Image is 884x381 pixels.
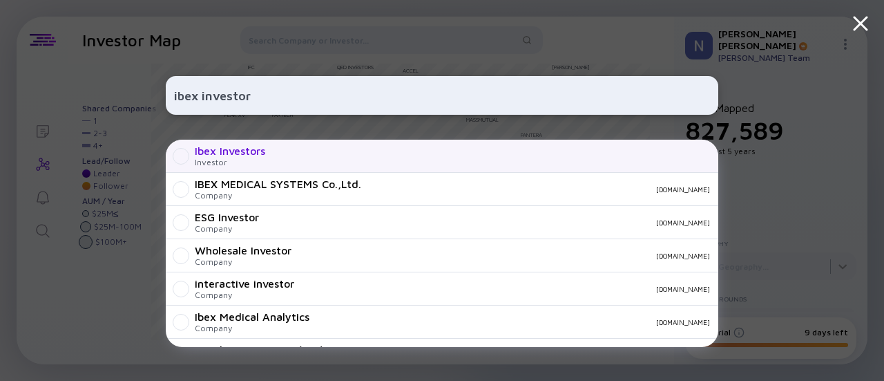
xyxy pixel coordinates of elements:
div: Ibex Medical Analytics [195,310,309,323]
div: Hotel Investor Apps (HIA) [195,344,324,356]
div: IBEX MEDICAL SYSTEMS Co.,Ltd. [195,178,361,190]
div: Company [195,290,294,300]
div: interactive investor [195,277,294,290]
div: [DOMAIN_NAME] [305,285,710,293]
div: Investor [195,157,265,167]
div: Company [195,323,309,333]
input: Search Company or Investor... [174,83,710,108]
div: [DOMAIN_NAME] [372,185,710,194]
div: [DOMAIN_NAME] [302,252,710,260]
div: Ibex Investors [195,145,265,157]
div: [DOMAIN_NAME] [270,219,710,227]
div: Company [195,223,259,234]
div: [DOMAIN_NAME] [320,318,710,326]
div: ESG Investor [195,211,259,223]
div: Company [195,190,361,201]
div: Company [195,257,291,267]
div: Wholesale Investor [195,244,291,257]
